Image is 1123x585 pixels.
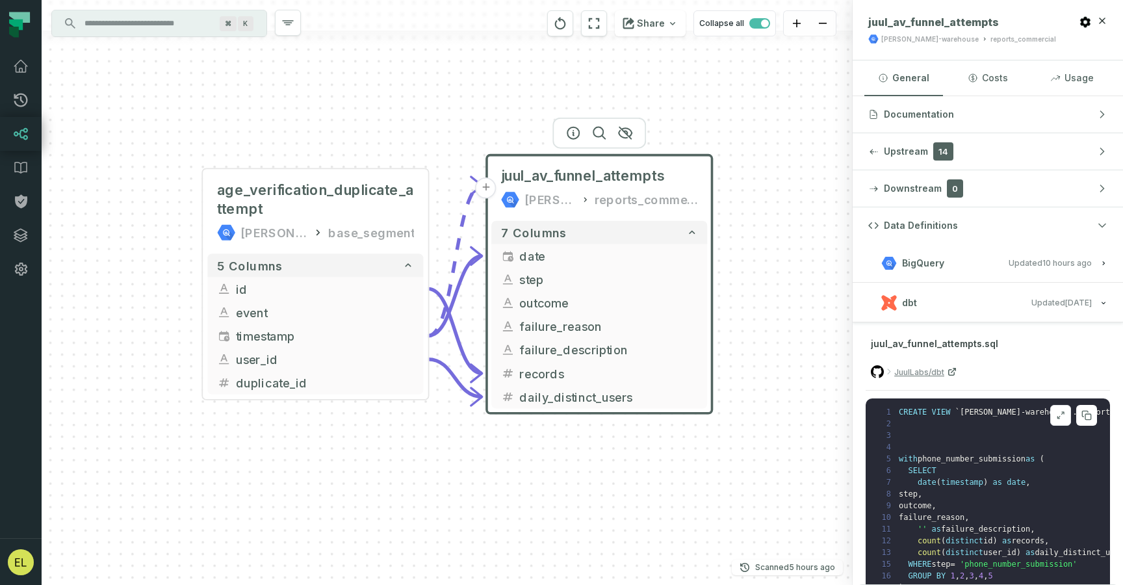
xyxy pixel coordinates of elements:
[884,182,942,195] span: Downstream
[983,536,992,545] span: id
[941,536,946,545] span: (
[1016,548,1021,557] span: )
[873,547,899,558] span: 13
[519,341,697,359] span: failure_description
[491,268,707,291] button: step
[873,535,899,547] span: 12
[873,500,899,512] span: 9
[207,371,423,395] button: duplicate_id
[238,16,253,31] span: Press ⌘ + K to focus the search bar
[428,256,482,336] g: Edge from 8807f99067ecd535fbc71171918357fa to 0f947dddc305deada07797c4e0adadfd
[902,257,944,270] span: BigQuery
[955,571,960,580] span: ,
[918,525,927,534] span: ''
[932,560,951,569] span: step
[428,186,482,336] g: Edge from 8807f99067ecd535fbc71171918357fa to 0f947dddc305deada07797c4e0adadfd
[868,294,1107,311] button: dbtUpdated[DATE] 7:38:34 PM
[220,16,237,31] span: Press ⌘ + K to focus the search bar
[519,270,697,288] span: step
[1033,60,1111,96] button: Usage
[951,571,955,580] span: 1
[948,60,1027,96] button: Costs
[918,536,941,545] span: count
[899,489,918,499] span: step
[873,418,899,430] span: 2
[983,548,1016,557] span: user_id
[784,11,810,36] button: zoom in
[1026,454,1035,463] span: as
[873,465,899,476] span: 6
[946,548,983,557] span: distinct
[217,282,231,296] span: string
[884,145,928,158] span: Upstream
[873,488,899,500] span: 8
[936,571,946,580] span: BY
[950,560,955,569] span: =
[873,441,899,453] span: 4
[207,324,423,348] button: timestamp
[974,571,979,580] span: ,
[899,501,932,510] span: outcome
[519,294,697,312] span: outcome
[501,226,567,240] span: 7 columns
[932,525,941,534] span: as
[868,254,1107,272] button: BigQueryUpdated[DATE] 1:02:27 AM
[476,177,497,198] button: +
[8,549,34,575] img: avatar of Eddie Lam
[501,249,515,263] span: date
[615,10,686,36] button: Share
[899,513,964,522] span: failure_reason
[428,359,482,397] g: Edge from 8807f99067ecd535fbc71171918357fa to 0f947dddc305deada07797c4e0adadfd
[595,190,698,209] div: reports_commercial
[932,408,951,417] span: VIEW
[941,548,946,557] span: (
[988,571,992,580] span: 5
[217,258,283,272] span: 5 columns
[491,385,707,408] button: daily_distinct_users
[789,562,835,572] relative-time: Sep 9, 2025, 5:45 AM PDT
[990,34,1056,44] div: reports_commercial
[519,388,697,406] span: daily_distinct_users
[868,16,999,29] span: juul_av_funnel_attempts
[491,291,707,315] button: outcome
[501,343,515,357] span: string
[899,408,927,417] span: CREATE
[918,478,936,487] span: date
[519,365,697,382] span: records
[908,560,931,569] span: WHERE
[853,170,1123,207] button: Downstream0
[983,571,988,580] span: ,
[873,523,899,535] span: 11
[1009,258,1092,268] span: Updated
[501,296,515,310] span: string
[1031,298,1092,307] span: Updated
[519,247,697,265] span: date
[947,179,963,198] span: 0
[902,296,917,309] span: dbt
[908,571,931,580] span: GROUP
[873,570,899,582] span: 16
[519,318,697,335] span: failure_reason
[217,352,231,367] span: string
[1011,536,1044,545] span: records
[894,361,957,382] a: JuulLabs/dbt
[853,96,1123,133] button: Documentation
[1007,478,1026,487] span: date
[240,223,307,242] div: juul-warehouse
[236,374,414,391] span: duplicate_id
[491,361,707,385] button: records
[873,453,899,465] span: 5
[936,478,941,487] span: (
[501,390,515,404] span: integer
[960,560,1078,569] span: 'phone_number_submission'
[1030,525,1035,534] span: ,
[964,513,969,522] span: ,
[207,348,423,371] button: user_id
[236,304,414,321] span: event
[941,525,1030,534] span: failure_description
[941,478,983,487] span: timestamp
[918,454,1026,463] span: phone_number_submission
[955,408,960,417] span: `
[501,272,515,287] span: string
[871,338,998,349] span: juul_av_funnel_attempts.sql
